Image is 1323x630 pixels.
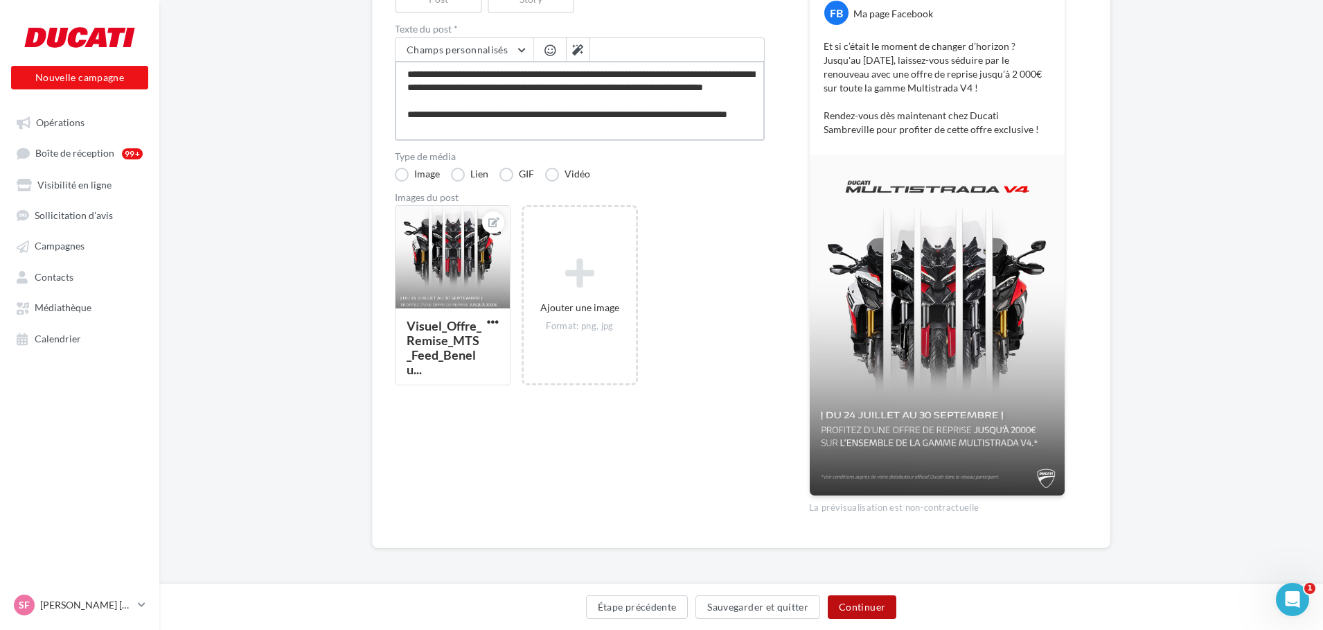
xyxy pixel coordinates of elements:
a: Médiathèque [8,295,151,320]
span: Calendrier [35,333,81,344]
span: Campagnes [35,240,85,252]
span: Champs personnalisés [407,44,508,55]
div: Ma page Facebook [853,7,933,21]
label: Lien [451,168,488,182]
a: Sf [PERSON_NAME] [PERSON_NAME] [11,592,148,618]
div: Visuel_Offre_Remise_MTS_Feed_Benelu... [407,318,481,377]
span: Opérations [36,116,85,128]
a: Opérations [8,110,151,134]
button: Sauvegarder et quitter [695,595,820,619]
a: Campagnes [8,233,151,258]
button: Nouvelle campagne [11,66,148,89]
div: 99+ [122,148,143,159]
p: Et si c’était le moment de changer d’horizon ? Jusqu'au [DATE], laissez-vous séduire par le renou... [824,40,1051,137]
button: Champs personnalisés [396,38,533,62]
span: Contacts [35,271,73,283]
span: Visibilité en ligne [37,179,112,191]
a: Boîte de réception99+ [8,140,151,166]
button: Continuer [828,595,896,619]
span: Boîte de réception [35,148,114,159]
span: 1 [1304,583,1315,594]
iframe: Intercom live chat [1276,583,1309,616]
button: Étape précédente [586,595,689,619]
span: Sf [19,598,30,612]
label: GIF [499,168,534,182]
a: Sollicitation d'avis [8,202,151,227]
a: Calendrier [8,326,151,351]
a: Visibilité en ligne [8,172,151,197]
label: Vidéo [545,168,590,182]
p: [PERSON_NAME] [PERSON_NAME] [40,598,132,612]
label: Texte du post * [395,24,765,34]
span: Sollicitation d'avis [35,209,113,221]
a: Contacts [8,264,151,289]
label: Type de média [395,152,765,161]
div: La prévisualisation est non-contractuelle [809,496,1065,514]
div: Images du post [395,193,765,202]
label: Image [395,168,440,182]
div: FB [824,1,849,25]
span: Médiathèque [35,302,91,314]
